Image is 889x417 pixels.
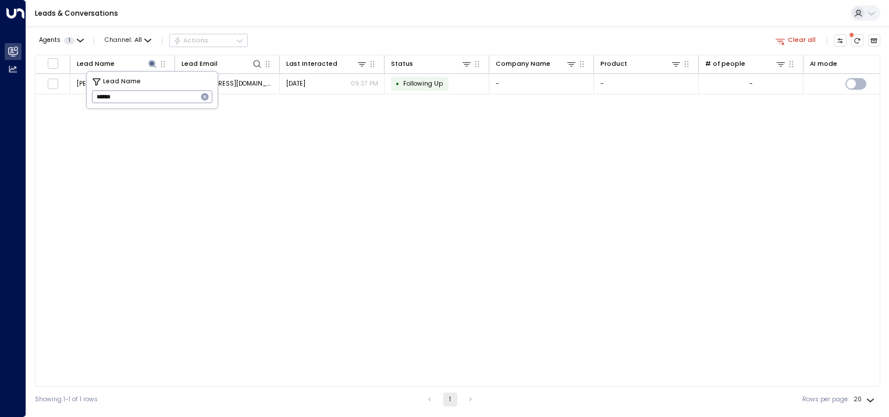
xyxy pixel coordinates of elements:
button: Customize [834,34,847,47]
button: Actions [169,34,248,48]
td: - [594,74,699,94]
div: Lead Name [77,58,158,69]
button: Archived Leads [868,34,881,47]
div: Last Interacted [286,58,368,69]
button: Clear all [772,34,820,47]
span: Lead Name [103,77,141,87]
div: • [396,76,400,91]
span: Kander Cooper [77,79,147,88]
div: AI mode [810,59,837,69]
label: Rows per page: [802,395,849,404]
nav: pagination navigation [422,393,478,407]
div: 20 [854,393,877,407]
div: Actions [173,37,209,45]
div: - [749,79,753,88]
span: Agents [39,37,61,44]
button: Agents1 [35,34,87,47]
p: 09:37 PM [351,79,378,88]
div: Product [600,58,682,69]
div: Company Name [496,59,550,69]
span: Yesterday [286,79,305,88]
div: Status [391,59,413,69]
div: Lead Name [77,59,115,69]
span: Toggle select row [47,78,58,89]
td: - [489,74,594,94]
div: Lead Email [182,59,218,69]
span: There are new threads available. Refresh the grid to view the latest updates. [851,34,864,47]
div: Company Name [496,58,577,69]
button: Channel:All [101,34,155,47]
div: # of people [705,59,745,69]
span: 1 [64,37,74,44]
a: Leads & Conversations [35,8,118,18]
div: Showing 1-1 of 1 rows [35,395,98,404]
div: Product [600,59,627,69]
div: Lead Email [182,58,263,69]
div: # of people [705,58,787,69]
button: page 1 [443,393,457,407]
div: Last Interacted [286,59,337,69]
span: Channel: [101,34,155,47]
span: lotuscooper203@gmail.com [182,79,273,88]
div: Status [391,58,472,69]
span: Following Up [403,79,443,88]
span: Toggle select all [47,58,58,69]
span: All [134,37,142,44]
div: Button group with a nested menu [169,34,248,48]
